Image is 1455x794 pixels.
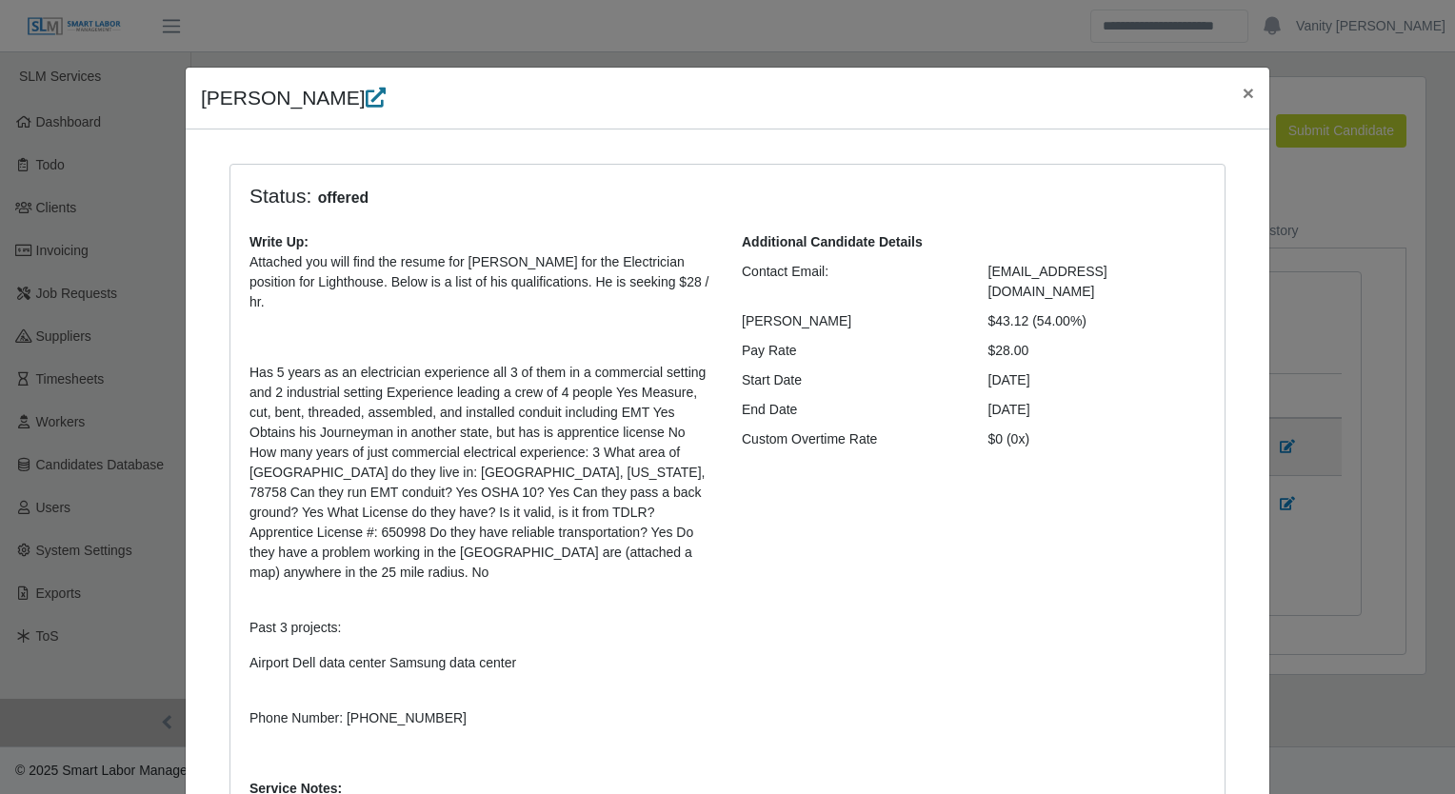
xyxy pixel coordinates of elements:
div: End Date [727,400,974,420]
b: Additional Candidate Details [742,234,923,249]
button: Close [1227,68,1269,118]
div: Contact Email: [727,262,974,302]
div: Custom Overtime Rate [727,429,974,449]
p: Attached you will find the resume for [PERSON_NAME] for the Electrician position for Lighthouse. ... [249,252,713,312]
b: Write Up: [249,234,309,249]
span: [DATE] [988,402,1030,417]
span: $0 (0x) [988,431,1030,447]
div: Start Date [727,370,974,390]
p: Phone Number: [PHONE_NUMBER] [249,708,713,728]
div: [DATE] [974,370,1221,390]
p: Has 5 years as an electrician experience all 3 of them in a commercial setting and 2 industrial s... [249,252,713,764]
span: × [1243,82,1254,104]
h4: Status: [249,184,960,209]
div: $43.12 (54.00%) [974,311,1221,331]
span: offered [311,187,374,209]
h4: [PERSON_NAME] [201,83,386,113]
div: [PERSON_NAME] [727,311,974,331]
div: Pay Rate [727,341,974,361]
div: $28.00 [974,341,1221,361]
p: Past 3 projects: [249,618,713,638]
span: [EMAIL_ADDRESS][DOMAIN_NAME] [988,264,1107,299]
